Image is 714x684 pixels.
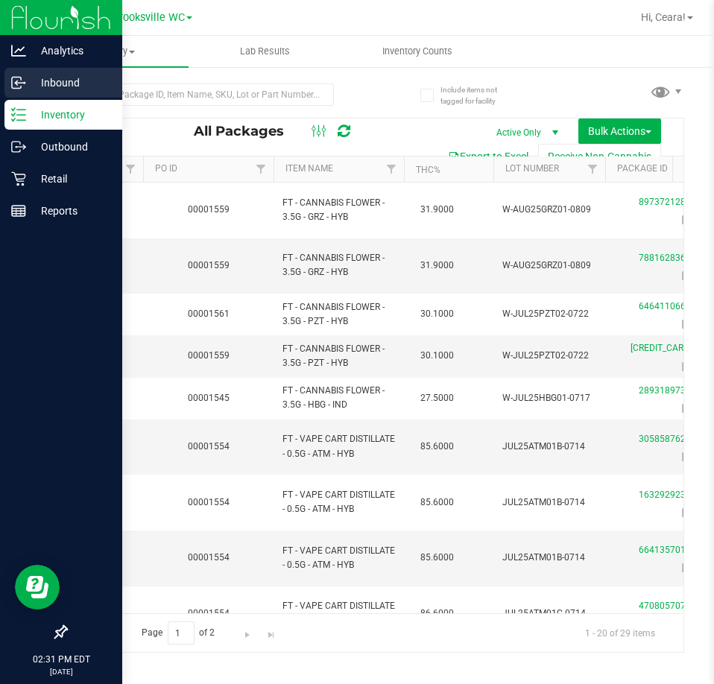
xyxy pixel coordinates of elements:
[26,138,116,156] p: Outbound
[15,565,60,609] iframe: Resource center
[26,74,116,92] p: Inbound
[413,199,461,221] span: 31.9000
[11,203,26,218] inline-svg: Reports
[505,163,559,174] a: Lot Number
[285,163,333,174] a: Item Name
[188,393,230,403] a: 00001545
[282,196,395,224] span: FT - CANNABIS FLOWER - 3.5G - GRZ - HYB
[26,170,116,188] p: Retail
[413,303,461,325] span: 30.1000
[26,42,116,60] p: Analytics
[282,251,395,279] span: FT - CANNABIS FLOWER - 3.5G - GRZ - HYB
[66,83,334,106] input: Search Package ID, Item Name, SKU, Lot or Part Number...
[573,621,667,644] span: 1 - 20 of 29 items
[188,497,230,507] a: 00001554
[26,202,116,220] p: Reports
[438,144,538,169] button: Export to Excel
[413,345,461,367] span: 30.1000
[188,260,230,270] a: 00001559
[379,156,404,182] a: Filter
[581,156,605,182] a: Filter
[502,307,596,321] span: W-JUL25PZT02-0722
[282,599,395,627] span: FT - VAPE CART DISTILLATE - 1G - ATM - HYB
[617,163,668,174] a: Package ID
[11,75,26,90] inline-svg: Inbound
[413,603,461,624] span: 86.6000
[282,300,395,329] span: FT - CANNABIS FLOWER - 3.5G - PZT - HYB
[188,441,230,452] a: 00001554
[578,118,661,144] button: Bulk Actions
[588,125,651,137] span: Bulk Actions
[237,621,259,642] a: Go to the next page
[641,11,686,23] span: Hi, Ceara!
[413,255,461,276] span: 31.9000
[129,621,227,645] span: Page of 2
[189,36,341,67] a: Lab Results
[188,350,230,361] a: 00001559
[188,552,230,563] a: 00001554
[502,607,596,621] span: JUL25ATM01C-0714
[416,165,440,175] a: THC%
[11,107,26,122] inline-svg: Inventory
[282,384,395,412] span: FT - CANNABIS FLOWER - 3.5G - HBG - IND
[7,653,116,666] p: 02:31 PM EDT
[413,547,461,569] span: 85.6000
[155,163,177,174] a: PO ID
[362,45,473,58] span: Inventory Counts
[502,391,596,405] span: W-JUL25HBG01-0717
[188,204,230,215] a: 00001559
[26,106,116,124] p: Inventory
[440,84,515,107] span: Include items not tagged for facility
[188,608,230,618] a: 00001554
[11,139,26,154] inline-svg: Outbound
[502,349,596,363] span: W-JUL25PZT02-0722
[11,43,26,58] inline-svg: Analytics
[282,432,395,460] span: FT - VAPE CART DISTILLATE - 0.5G - ATM - HYB
[282,544,395,572] span: FT - VAPE CART DISTILLATE - 0.5G - ATM - HYB
[249,156,274,182] a: Filter
[11,171,26,186] inline-svg: Retail
[282,342,395,370] span: FT - CANNABIS FLOWER - 3.5G - PZT - HYB
[220,45,310,58] span: Lab Results
[168,621,195,645] input: 1
[282,488,395,516] span: FT - VAPE CART DISTILLATE - 0.5G - ATM - HYB
[413,436,461,457] span: 85.6000
[188,308,230,319] a: 00001561
[502,495,596,510] span: JUL25ATM01B-0714
[341,36,494,67] a: Inventory Counts
[502,440,596,454] span: JUL25ATM01B-0714
[7,666,116,677] p: [DATE]
[113,11,185,24] span: Brooksville WC
[502,259,596,273] span: W-AUG25GRZ01-0809
[260,621,282,642] a: Go to the last page
[502,203,596,217] span: W-AUG25GRZ01-0809
[413,492,461,513] span: 85.6000
[194,123,299,139] span: All Packages
[119,156,143,182] a: Filter
[538,144,661,169] button: Receive Non-Cannabis
[502,551,596,565] span: JUL25ATM01B-0714
[413,387,461,409] span: 27.5000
